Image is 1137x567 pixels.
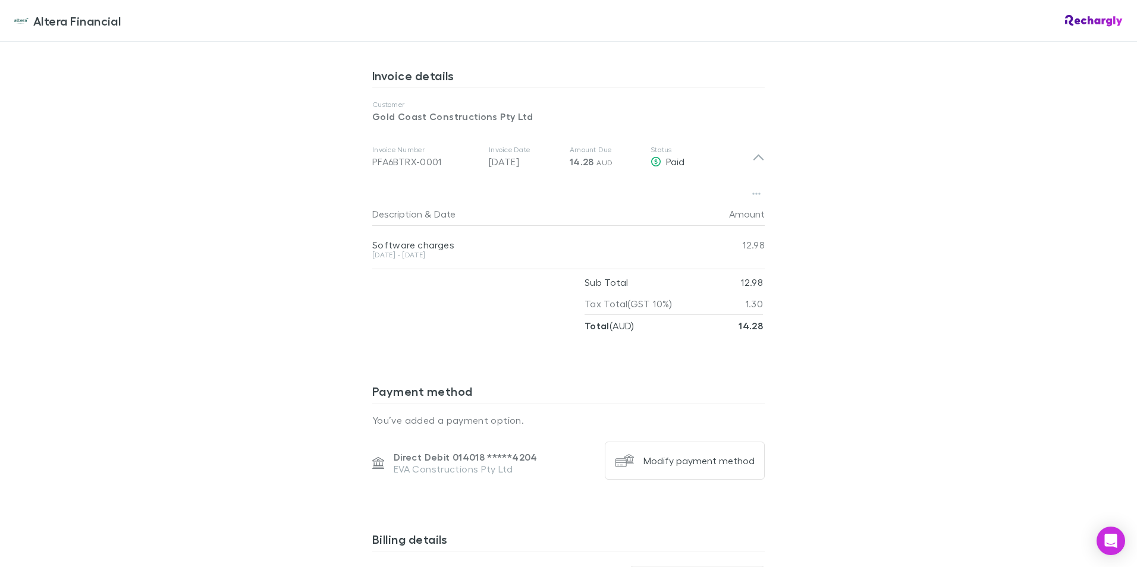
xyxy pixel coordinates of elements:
[651,145,752,155] p: Status
[489,155,560,169] p: [DATE]
[372,100,765,109] p: Customer
[434,202,456,226] button: Date
[14,14,29,28] img: Altera Financial's Logo
[643,455,755,467] div: Modify payment method
[570,145,641,155] p: Amount Due
[372,251,693,259] div: [DATE] - [DATE]
[489,145,560,155] p: Invoice Date
[372,109,765,124] p: Gold Coast Constructions Pty Ltd
[1097,527,1125,555] div: Open Intercom Messenger
[372,155,479,169] div: PFA6BTRX-0001
[615,451,634,470] img: Modify payment method's Logo
[585,272,628,293] p: Sub Total
[741,272,763,293] p: 12.98
[585,315,635,336] p: ( AUD )
[372,532,765,551] h3: Billing details
[746,293,763,314] p: 1.30
[372,413,765,427] p: You’ve added a payment option.
[394,463,538,475] p: EVA Constructions Pty Ltd
[585,320,610,332] strong: Total
[372,202,422,226] button: Description
[605,442,765,480] button: Modify payment method
[693,226,765,264] div: 12.98
[363,133,774,181] div: Invoice NumberPFA6BTRX-0001Invoice Date[DATE]Amount Due14.28 AUDStatusPaid
[372,384,765,403] h3: Payment method
[570,156,594,168] span: 14.28
[372,68,765,87] h3: Invoice details
[372,239,693,251] div: Software charges
[666,156,684,167] span: Paid
[394,451,538,463] p: Direct Debit 014018 ***** 4204
[585,293,673,314] p: Tax Total (GST 10%)
[372,202,689,226] div: &
[596,158,613,167] span: AUD
[1065,15,1123,27] img: Rechargly Logo
[739,320,763,332] strong: 14.28
[372,145,479,155] p: Invoice Number
[33,12,121,30] span: Altera Financial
